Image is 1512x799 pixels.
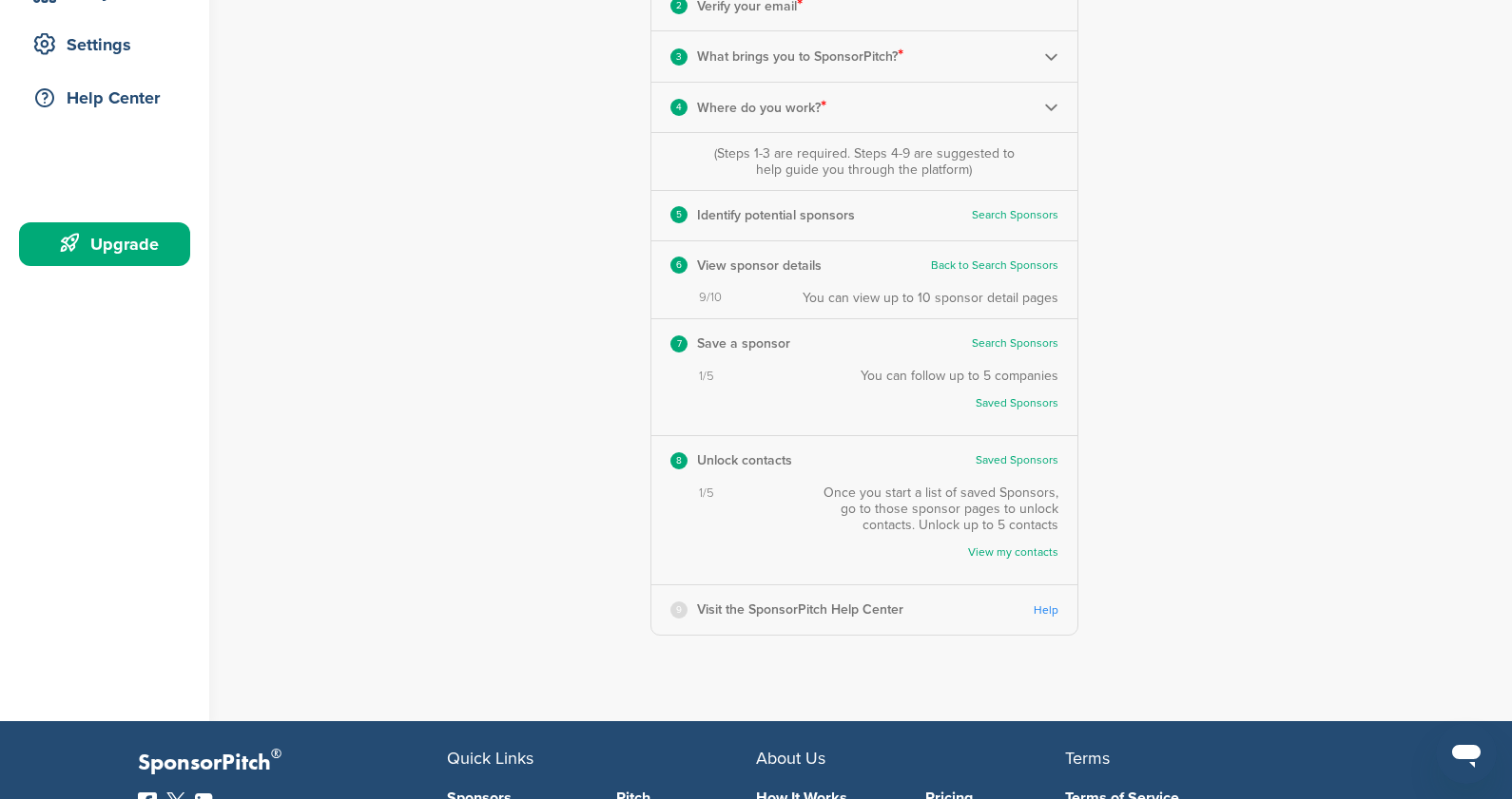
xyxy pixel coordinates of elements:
span: 1/5 [699,369,714,385]
a: Back to Search Sponsors [931,258,1058,273]
span: About Us [756,748,825,769]
div: 6 [670,257,688,274]
span: Terms [1065,748,1110,769]
span: 1/5 [699,485,714,502]
div: You can follow up to 5 companies [861,368,1058,423]
div: 7 [670,335,688,352]
div: Upgrade [29,227,190,261]
p: What brings you to SponsorPitch? [697,44,903,68]
p: Identify potential sponsors [697,203,855,227]
span: Quick Links [447,748,533,769]
a: Help [1034,603,1058,618]
p: Unlock contacts [697,448,792,472]
div: You can view up to 10 sponsor detail pages [803,290,1058,306]
div: 5 [670,206,688,223]
div: Help Center [29,81,190,115]
a: Saved Sponsors [880,396,1058,410]
div: 9 [670,601,688,618]
p: SponsorPitch [138,750,447,777]
p: View sponsor details [697,254,822,277]
p: Visit the SponsorPitch Help Center [697,598,903,621]
div: 4 [670,99,688,116]
a: Search Sponsors [972,336,1058,351]
a: Settings [19,23,190,67]
span: ® [271,742,281,766]
div: Once you start a list of saved Sponsors, go to those sponsor pages to unlock contacts. Unlock up ... [821,485,1058,572]
img: Checklist arrow 2 [1044,49,1058,64]
p: Where do you work? [697,95,826,120]
iframe: Button to launch messaging window [1436,723,1497,784]
a: Saved Sponsors [976,453,1058,467]
div: (Steps 1-3 are required. Steps 4-9 are suggested to help guide you through the platform) [709,145,1019,178]
p: Save a sponsor [697,332,790,355]
div: Settings [29,28,190,62]
div: 8 [670,452,688,469]
a: View my contacts [840,545,1058,560]
a: Search Sponsors [972,208,1058,222]
div: 3 [670,48,688,66]
a: Help Center [19,76,190,120]
a: Upgrade [19,222,190,266]
span: 9/10 [699,290,722,306]
img: Checklist arrow 2 [1044,100,1058,114]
